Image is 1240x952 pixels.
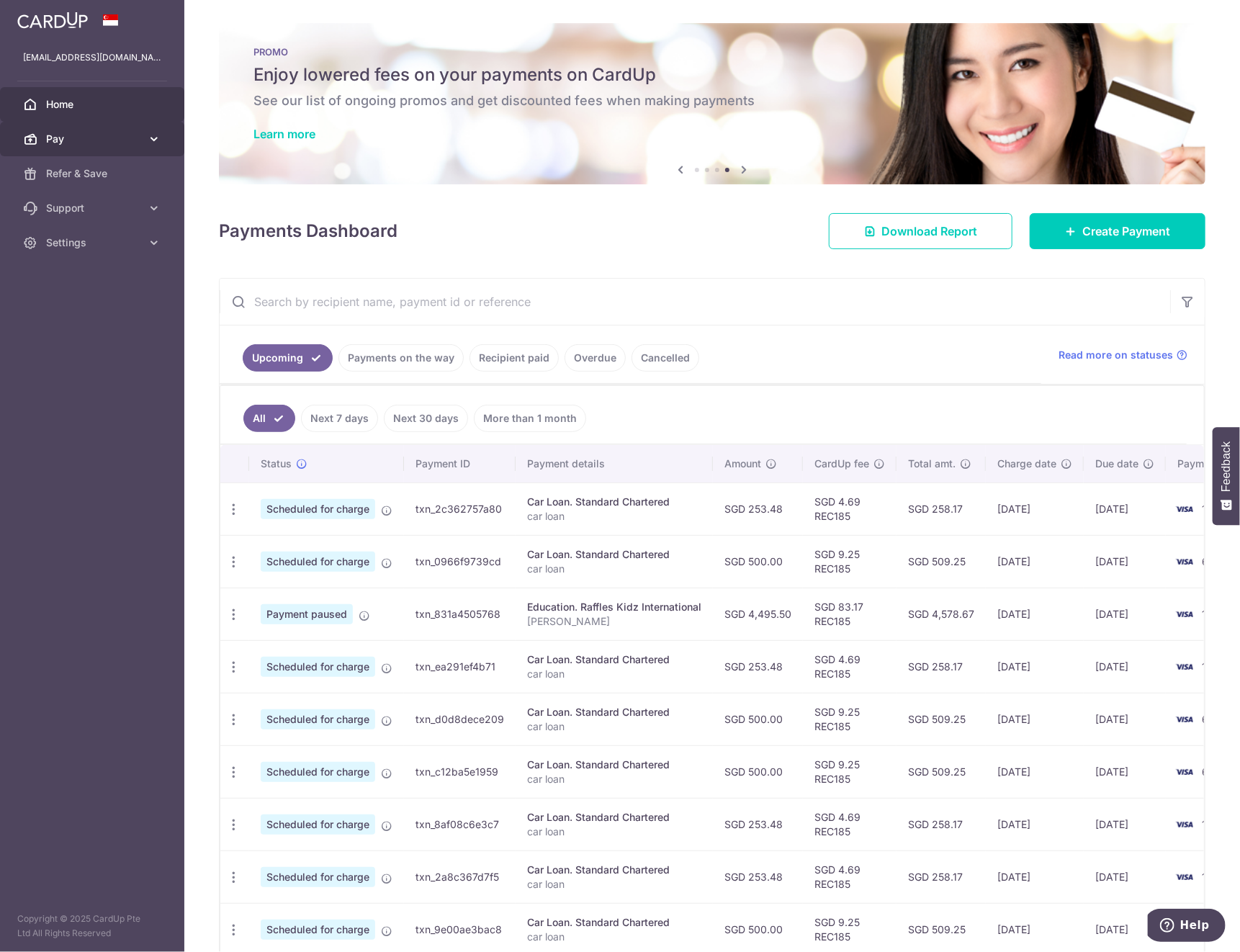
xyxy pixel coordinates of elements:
div: Education. Raffles Kidz International [527,600,701,614]
td: SGD 9.25 REC185 [803,535,897,588]
img: Bank Card [1170,816,1199,833]
td: SGD 509.25 [897,745,986,798]
p: car loan [527,562,701,576]
td: SGD 500.00 [713,693,803,745]
span: Due date [1095,457,1138,471]
td: SGD 4,495.50 [713,588,803,640]
img: CardUp [17,12,88,29]
p: car loan [527,825,701,839]
span: 6124 [1202,765,1226,778]
td: SGD 4.69 REC185 [803,850,897,903]
td: SGD 83.17 REC185 [803,588,897,640]
td: [DATE] [986,745,1084,798]
p: car loan [527,772,701,786]
th: Payment details [516,445,713,482]
span: Amount [724,457,761,471]
td: SGD 509.25 [897,693,986,745]
h5: Enjoy lowered fees on your payments on CardUp [253,63,1171,86]
div: Car Loan. Standard Chartered [527,652,701,667]
td: [DATE] [986,693,1084,745]
div: Car Loan. Standard Chartered [527,705,701,719]
span: CardUp fee [814,457,869,471]
span: Scheduled for charge [261,814,375,835]
td: [DATE] [986,535,1084,588]
td: [DATE] [1084,693,1166,745]
span: 6124 [1202,555,1226,567]
td: SGD 4,578.67 [897,588,986,640]
td: SGD 500.00 [713,535,803,588]
img: Bank Card [1170,606,1199,623]
td: txn_2a8c367d7f5 [404,850,516,903]
img: Bank Card [1170,868,1199,886]
div: Car Loan. Standard Chartered [527,758,701,772]
span: Support [46,201,141,215]
td: [DATE] [1084,798,1166,850]
td: txn_8af08c6e3c7 [404,798,516,850]
span: Payment paused [261,604,353,624]
td: SGD 509.25 [897,535,986,588]
span: 1513 [1202,503,1223,515]
span: Scheduled for charge [261,762,375,782]
td: SGD 253.48 [713,640,803,693]
span: Total amt. [908,457,956,471]
td: SGD 253.48 [713,850,803,903]
span: Status [261,457,292,471]
td: SGD 258.17 [897,482,986,535]
td: [DATE] [1084,588,1166,640]
p: [PERSON_NAME] [527,614,701,629]
td: [DATE] [986,850,1084,903]
p: car loan [527,877,701,892]
img: Bank Card [1170,763,1199,781]
img: Latest Promos banner [219,23,1205,184]
p: car loan [527,667,701,681]
th: Payment ID [404,445,516,482]
img: Bank Card [1170,500,1199,518]
iframe: Opens a widget where you can find more information [1148,909,1226,945]
input: Search by recipient name, payment id or reference [220,279,1170,325]
td: SGD 9.25 REC185 [803,693,897,745]
td: SGD 9.25 REC185 [803,745,897,798]
td: SGD 4.69 REC185 [803,640,897,693]
span: Read more on statuses [1059,348,1173,362]
td: SGD 4.69 REC185 [803,482,897,535]
span: Create Payment [1082,223,1170,240]
a: Learn more [253,127,315,141]
button: Feedback - Show survey [1213,427,1240,525]
span: 6124 [1202,713,1226,725]
span: Scheduled for charge [261,657,375,677]
td: txn_ea291ef4b71 [404,640,516,693]
img: Bank Card [1170,658,1199,675]
td: [DATE] [1084,850,1166,903]
span: 1513 [1202,871,1223,883]
a: Next 30 days [384,405,468,432]
p: PROMO [253,46,1171,58]
a: More than 1 month [474,405,586,432]
span: 1513 [1202,660,1223,673]
td: SGD 253.48 [713,798,803,850]
td: txn_c12ba5e1959 [404,745,516,798]
span: Charge date [997,457,1056,471]
a: Cancelled [632,344,699,372]
td: txn_831a4505768 [404,588,516,640]
div: Car Loan. Standard Chartered [527,863,701,877]
span: Pay [46,132,141,146]
td: txn_2c362757a80 [404,482,516,535]
div: Car Loan. Standard Chartered [527,915,701,930]
td: SGD 258.17 [897,640,986,693]
td: [DATE] [986,482,1084,535]
span: Download Report [881,223,977,240]
td: [DATE] [1084,745,1166,798]
span: Scheduled for charge [261,552,375,572]
td: SGD 258.17 [897,850,986,903]
img: Bank Card [1170,553,1199,570]
span: Refer & Save [46,166,141,181]
td: txn_d0d8dece209 [404,693,516,745]
td: txn_0966f9739cd [404,535,516,588]
span: Scheduled for charge [261,709,375,729]
span: Scheduled for charge [261,920,375,940]
a: Recipient paid [470,344,559,372]
span: Home [46,97,141,112]
a: All [243,405,295,432]
a: Payments on the way [338,344,464,372]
